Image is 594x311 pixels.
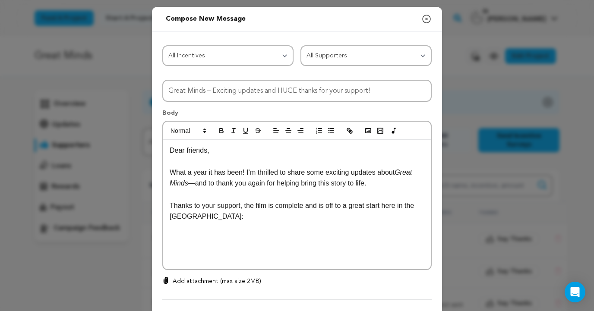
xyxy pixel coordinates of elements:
p: Body [162,109,432,121]
p: Thanks to your support, the film is complete and is off to a great start here in the [GEOGRAPHIC_... [170,200,424,222]
div: Compose New Message [166,14,246,24]
input: Subject [162,80,432,102]
p: Add attachment (max size 2MB) [173,277,261,286]
p: What a year it has been! I’m thrilled to share some exciting updates about —and to thank you agai... [170,167,424,189]
div: Open Intercom Messenger [565,282,585,302]
p: Dear friends, [170,145,424,156]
